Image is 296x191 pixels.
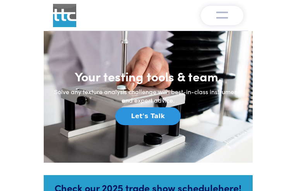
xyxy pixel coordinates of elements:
img: ttc_logo_1x1_v1.0.png [53,4,76,27]
button: Let's Talk [115,107,181,125]
h6: Solve any texture analysis challenge with best-in-class instruments and expert advice. [53,87,243,105]
button: Toggle navigation [201,6,243,25]
img: menu-v1.0.png [216,10,228,19]
h1: Your testing tools & team. [53,69,243,84]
